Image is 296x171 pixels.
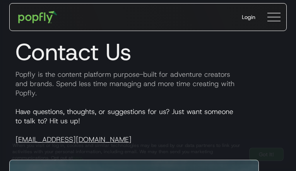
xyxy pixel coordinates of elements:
[9,70,287,98] p: Popfly is the content platform purpose-built for adventure creators and brands. Spend less time m...
[249,148,284,161] a: Got It!
[15,135,132,144] a: [EMAIL_ADDRESS][DOMAIN_NAME]
[13,5,63,29] a: home
[12,142,243,161] div: When you visit or log in, cookies and similar technologies may be used by our data partners to li...
[9,38,287,66] h1: Contact Us
[236,7,262,27] a: Login
[9,107,287,144] p: Have questions, thoughts, or suggestions for us? Just want someone to talk to? Hit us up!
[73,155,82,161] a: here
[242,13,255,21] div: Login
